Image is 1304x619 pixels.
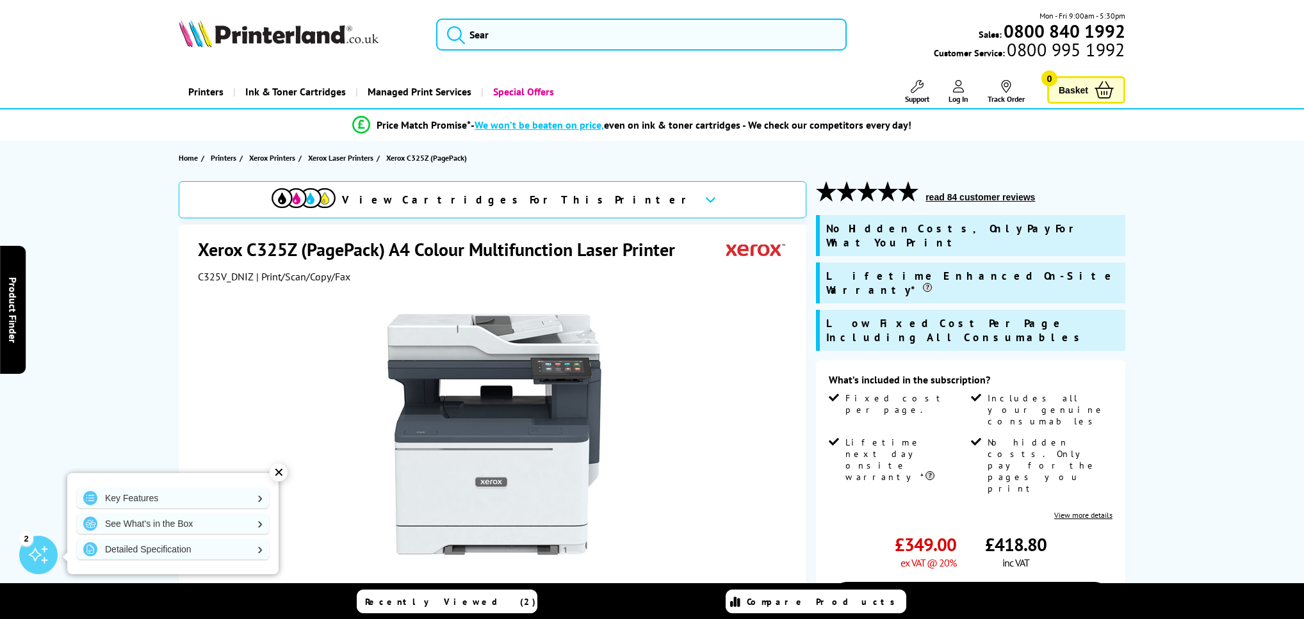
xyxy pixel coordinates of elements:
[270,463,288,481] div: ✕
[1002,556,1029,569] span: inc VAT
[826,316,1119,344] span: Low Fixed Cost Per Page Including All Consumables
[6,277,19,342] span: Product Finder
[905,94,929,104] span: Support
[475,118,604,131] span: We won’t be beaten on price,
[845,437,968,483] span: ContractFaqModal
[355,76,481,108] a: Managed Print Services
[198,270,254,283] span: C325V_DNIZ
[249,151,295,165] span: Xerox Printers
[481,76,564,108] a: Special Offers
[198,237,688,261] h1: Xerox C325Z (PagePack) A4 Colour Multifunction Laser Printer
[988,437,1110,494] span: ContractFaqModal
[436,19,847,51] input: Sear
[249,151,298,165] a: Xerox Printers
[211,151,240,165] a: Printers
[985,533,1047,556] span: £418.80
[726,590,906,613] a: Compare Products
[747,596,902,607] span: Compare Products
[988,392,1110,427] span: ContractFaqModal
[949,80,968,104] a: Log In
[901,556,956,569] span: ex VAT @ 20%
[826,269,1119,297] span: Lifetime Enhanced On-Site Warranty*
[308,151,377,165] a: Xerox Laser Printers
[77,488,269,508] a: Key Features
[308,151,373,165] span: Xerox Laser Printers
[179,151,198,165] span: Home
[934,44,1125,59] span: Customer Service:
[829,582,1112,619] a: Add to Basket
[386,153,467,163] span: Xerox C325Z (PagePack)
[19,531,33,545] div: 2
[905,80,929,104] a: Support
[1059,81,1088,99] span: Basket
[1054,510,1112,520] a: PaysOffersModal
[211,151,236,165] span: Printers
[988,80,1025,104] a: Track Order
[357,590,537,613] a: Recently Viewed (2)
[365,596,536,607] span: Recently Viewed (2)
[377,118,471,131] span: Price Match Promise*
[1047,76,1125,104] a: Basket 0
[1005,44,1125,56] span: 0800 995 1992
[1004,19,1125,43] b: 0800 840 1992
[826,221,1119,250] span: No Hidden Costs, Only Pay For What You Print
[245,76,346,108] span: Ink & Toner Cartridges
[272,188,336,208] img: cmyk-icon.svg
[845,392,968,415] span: ContractFaqModal
[233,76,355,108] a: Ink & Toner Cartridges
[179,151,201,165] a: Home
[829,373,1112,392] div: What’s included in the subscription?
[922,191,1039,203] button: read 84 customer reviews
[1039,10,1125,22] span: Mon - Fri 9:00am - 5:30pm
[369,309,620,559] img: Xerox C325Z (PagePack)
[726,237,785,261] img: Xerox
[179,19,379,47] img: Printerland Logo
[77,539,269,559] a: Detailed Specification
[949,94,968,104] span: Log In
[1041,70,1057,86] span: 0
[77,513,269,534] a: See What's in the Box
[471,118,911,131] div: - even on ink & toner cartridges - We check our competitors every day!
[256,270,350,283] span: | Print/Scan/Copy/Fax
[895,533,956,556] span: £349.00
[979,28,1002,40] span: Sales:
[179,19,420,50] a: Printerland Logo
[179,76,233,108] a: Printers
[342,193,694,207] span: View Cartridges For This Printer
[146,114,1118,136] li: modal_Promise
[1002,25,1125,37] a: 0800 840 1992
